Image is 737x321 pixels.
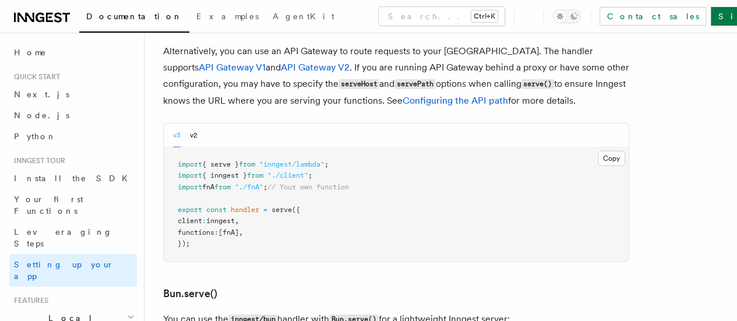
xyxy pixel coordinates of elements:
[86,12,182,21] span: Documentation
[199,62,266,73] a: API Gateway V1
[14,227,112,248] span: Leveraging Steps
[9,72,60,82] span: Quick start
[178,228,214,237] span: functions
[9,221,137,254] a: Leveraging Steps
[163,43,629,109] p: Alternatively, you can use an API Gateway to route requests to your [GEOGRAPHIC_DATA]. The handle...
[394,79,435,89] code: servePath
[521,79,553,89] code: serve()
[281,62,350,73] a: API Gateway V2
[79,3,189,33] a: Documentation
[178,171,202,179] span: import
[14,90,69,99] span: Next.js
[214,228,218,237] span: :
[598,151,625,166] button: Copy
[178,239,190,248] span: });
[263,206,267,214] span: =
[231,206,259,214] span: handler
[196,12,259,21] span: Examples
[271,206,292,214] span: serve
[14,195,83,216] span: Your first Functions
[553,9,581,23] button: Toggle dark mode
[267,171,308,179] span: "./client"
[202,217,206,225] span: :
[266,3,341,31] a: AgentKit
[14,47,47,58] span: Home
[206,206,227,214] span: const
[214,183,231,191] span: from
[9,84,137,105] a: Next.js
[178,206,202,214] span: export
[206,217,235,225] span: inngest
[202,171,247,179] span: { inngest }
[235,217,239,225] span: ,
[14,132,57,141] span: Python
[403,95,508,106] a: Configuring the API path
[173,124,181,147] button: v3
[267,183,349,191] span: // Your own function
[273,12,334,21] span: AgentKit
[218,228,239,237] span: [fnA]
[163,285,217,302] a: Bun.serve()
[178,217,202,225] span: client
[178,183,202,191] span: import
[325,160,329,168] span: ;
[14,111,69,120] span: Node.js
[239,228,243,237] span: ,
[247,171,263,179] span: from
[189,3,266,31] a: Examples
[178,160,202,168] span: import
[239,160,255,168] span: from
[202,183,214,191] span: fnA
[235,183,263,191] span: "./fnA"
[9,126,137,147] a: Python
[263,183,267,191] span: ;
[259,160,325,168] span: "inngest/lambda"
[9,156,65,165] span: Inngest tour
[9,296,48,305] span: Features
[190,124,198,147] button: v2
[9,254,137,287] a: Setting up your app
[379,7,505,26] button: Search...Ctrl+K
[14,174,135,183] span: Install the SDK
[202,160,239,168] span: { serve }
[9,42,137,63] a: Home
[600,7,706,26] a: Contact sales
[9,189,137,221] a: Your first Functions
[292,206,300,214] span: ({
[338,79,379,89] code: serveHost
[14,260,114,281] span: Setting up your app
[9,105,137,126] a: Node.js
[308,171,312,179] span: ;
[471,10,498,22] kbd: Ctrl+K
[9,168,137,189] a: Install the SDK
